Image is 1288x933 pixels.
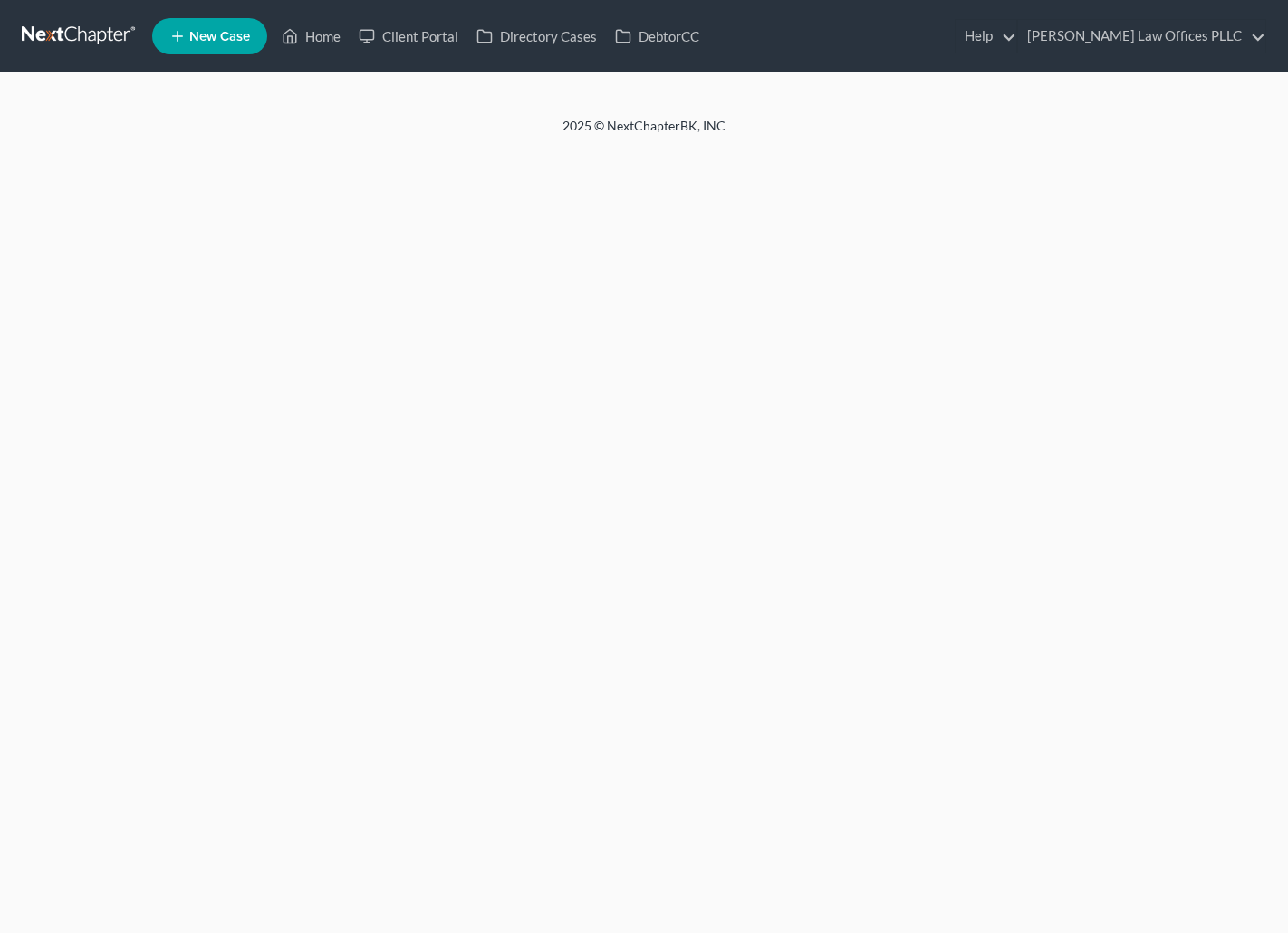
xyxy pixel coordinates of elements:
new-legal-case-button: New Case [152,18,267,54]
div: 2025 © NextChapterBK, INC [128,117,1160,149]
a: Directory Cases [467,20,606,53]
a: Home [273,20,350,53]
a: [PERSON_NAME] Law Offices PLLC [1018,20,1265,53]
a: DebtorCC [606,20,708,53]
a: Help [956,20,1016,53]
a: Client Portal [350,20,467,53]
